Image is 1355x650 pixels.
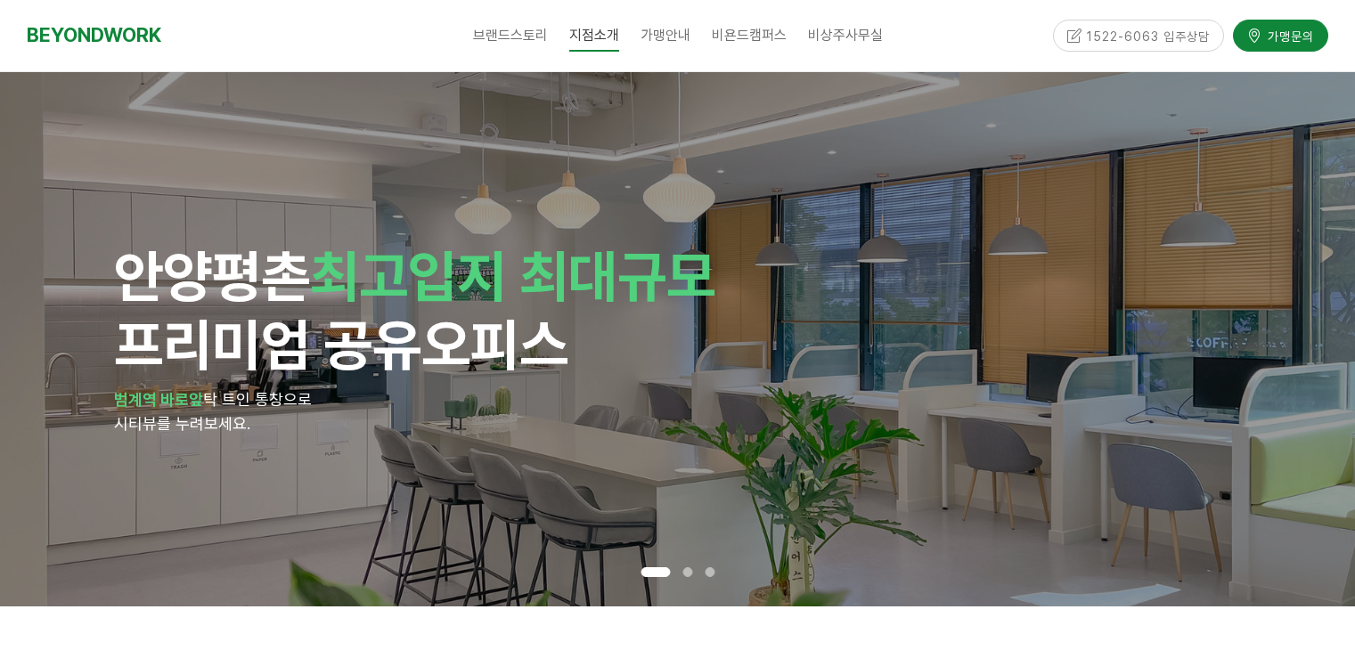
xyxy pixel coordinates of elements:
a: 비상주사무실 [797,13,894,58]
span: 안양 프리미엄 공유오피스 [114,242,715,378]
span: 탁 트인 통창으로 [203,390,312,409]
span: 브랜드스토리 [473,27,548,44]
a: 가맹문의 [1233,20,1328,51]
span: 지점소개 [569,19,619,52]
a: 지점소개 [559,13,630,58]
span: 평촌 [212,242,310,310]
a: BEYONDWORK [27,19,161,52]
span: 가맹안내 [641,27,690,44]
strong: 범계역 바로앞 [114,390,203,409]
span: 비욘드캠퍼스 [712,27,787,44]
a: 가맹안내 [630,13,701,58]
span: 시티뷰를 누려보세요. [114,414,250,433]
a: 브랜드스토리 [462,13,559,58]
span: 가맹문의 [1262,27,1314,45]
span: 최고입지 최대규모 [310,242,715,310]
span: 비상주사무실 [808,27,883,44]
a: 비욘드캠퍼스 [701,13,797,58]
